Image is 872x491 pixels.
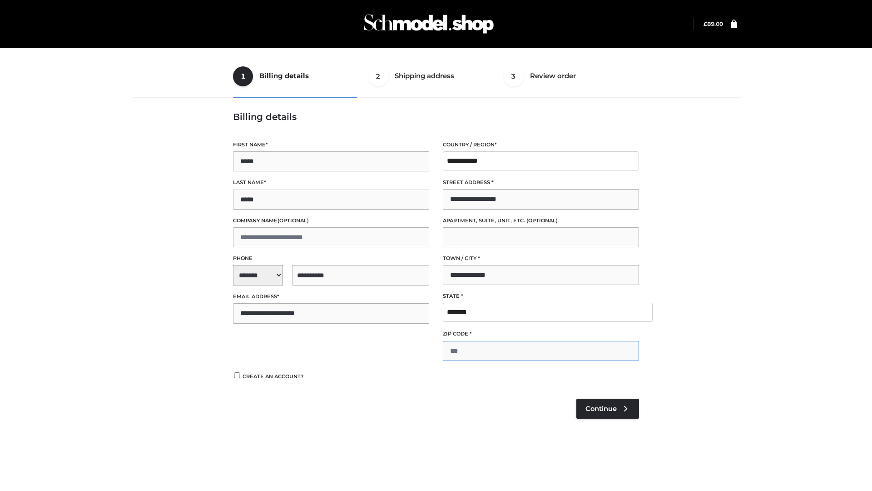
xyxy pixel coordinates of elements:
label: Email address [233,292,429,301]
span: (optional) [526,217,558,224]
label: State [443,292,639,301]
label: Phone [233,254,429,263]
label: Last name [233,178,429,187]
label: Apartment, suite, unit, etc. [443,216,639,225]
span: Create an account? [243,373,304,380]
a: Continue [576,399,639,419]
span: Continue [585,405,617,413]
h3: Billing details [233,111,639,122]
label: Country / Region [443,140,639,149]
label: Company name [233,216,429,225]
label: Town / City [443,254,639,263]
a: £89.00 [704,20,723,27]
label: First name [233,140,429,149]
span: £ [704,20,707,27]
label: Street address [443,178,639,187]
span: (optional) [277,217,309,224]
img: Schmodel Admin 964 [361,6,497,42]
bdi: 89.00 [704,20,723,27]
label: ZIP Code [443,330,639,338]
input: Create an account? [233,372,241,378]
